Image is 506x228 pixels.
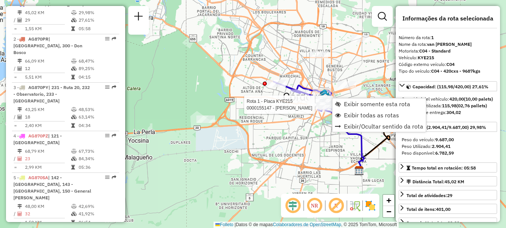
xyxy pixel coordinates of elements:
a: Acercar [383,195,394,206]
font: 89,25% [79,66,94,71]
strong: KYE215 [418,55,434,60]
a: Tempo total en rotación: 05:58 [399,162,497,172]
img: Exibir/Ocultar setores [364,200,376,212]
em: Opções [105,175,110,180]
span: AG870PZ [28,133,48,139]
font: 3 - [13,85,19,90]
td: / [13,65,17,72]
a: Capacidad: (115,98/420,00) 27,61% [399,81,497,91]
li: Exibir somente esta rota [332,98,426,110]
td: / [13,210,17,218]
em: Rota exportada [112,85,116,89]
a: Folleto [215,222,233,227]
div: Atividade não roteirizada - Gallardo David [351,35,370,42]
span: Exibir somente esta rota [344,101,410,107]
div: Peso: (2.904,41/9.687,00) 29,98% [399,133,497,159]
a: Exibir filtros [375,9,390,24]
a: Colaboradores de OpenStreetMap [273,222,341,227]
strong: 9.687,00 [435,137,454,142]
a: Jornada Motorista: 09:00 [399,218,497,228]
i: Total de Atividades [18,156,22,161]
li: Exibir todas as rotas [332,110,426,121]
span: Peso: (2.904,41/9.687,00) 29,98% [414,124,486,130]
img: SAZ AR Cordoba [354,166,364,175]
td: 05:36 [78,164,116,171]
span: | [PERSON_NAME] [45,1,84,7]
i: Tempo total em rota [71,123,75,128]
td: 66,09 KM [25,57,71,65]
div: Atividade não roteirizada - Clau Reyna Morena [310,51,328,58]
div: Total de itens: [407,206,450,213]
td: 04:15 [78,73,116,81]
i: % de utilização do peso [71,107,77,112]
td: = [13,219,17,226]
span: Total de atividades: [407,193,452,198]
i: Tempo total em rota [71,75,75,79]
img: UDC Cordoba [320,89,329,98]
span: + [386,196,391,205]
strong: 420,00 [449,96,464,102]
span: | 142 - [GEOGRAPHIC_DATA], 143 - [GEOGRAPHIC_DATA], 150 - General [PERSON_NAME] [13,175,91,200]
em: Rota exportada [112,133,116,138]
font: 41,92% [79,211,94,216]
span: | [235,222,236,227]
i: Distância Total [18,204,22,209]
div: Atividade não roteirizada - Pablo Miranda [196,115,215,123]
td: 12 [25,65,71,72]
i: % de utilização do peso [71,10,77,15]
i: % de utilização do peso [71,149,77,153]
td: 18 [25,113,71,121]
span: Tempo total en rotación: 05:58 [412,165,476,171]
strong: C04 - Standard [419,48,450,54]
div: Número da rota: [399,34,497,41]
span: | 231 - Ruta 20, 232 - Observatorio, 233 - [GEOGRAPHIC_DATA] [13,85,90,104]
td: 32 [25,210,71,218]
strong: 29 [447,193,452,198]
strong: 2.904,41 [432,143,450,149]
li: Exibir/Ocultar sentido da rota [332,121,426,132]
i: Distância Total [18,149,22,153]
strong: 1 [431,35,434,40]
i: % de utilização da cubagem [71,156,77,161]
div: Atividade não roteirizada - luis rojas [338,81,356,89]
i: % de utilização do peso [71,204,77,209]
td: 06:54 [78,219,116,226]
i: Total de Atividades [18,212,22,216]
span: Capacidad: (115,98/420,00) 27,61% [412,84,488,89]
div: Datos © de mapas , © 2025 TomTom, Microsoft [214,222,399,228]
font: 1 - [13,1,19,7]
font: Peso Utilizado: [402,143,450,149]
td: 29,98% [78,9,116,16]
em: Opções [105,37,110,41]
a: Total de atividades:29 [399,190,497,200]
font: 63,14% [79,114,94,120]
h4: Informações da rota selecionada [399,15,497,22]
i: Total de Atividades [18,18,22,22]
font: 5 - [13,175,19,180]
td: 67,73% [78,148,116,155]
font: Motorista: [399,48,450,54]
i: % de utilização do peso [71,59,77,63]
td: 48,53% [78,106,116,113]
div: Superficie de entrega: [402,109,494,116]
a: Peso: (2.904,41/9.687,00) 29,98% [399,122,497,132]
strong: van [PERSON_NAME] [427,41,472,47]
td: 45,02 KM [25,9,71,16]
i: Total de Atividades [18,66,22,71]
font: Vehículo: [399,55,434,60]
td: 5,51 KM [25,73,71,81]
div: Tipo do veículo: [399,68,497,75]
div: Capacidad: (115,98/420,00) 27,61% [399,93,497,119]
td: = [13,164,17,171]
a: Alejar [383,206,394,217]
i: Tempo total em rota [71,165,75,170]
i: Tempo total em rota [71,26,75,31]
strong: 6.782,59 [435,150,454,156]
strong: 401,00 [436,206,450,212]
i: Tempo total em rota [71,220,75,225]
strong: (02,76 pallets) [456,103,487,108]
td: = [13,25,17,32]
td: / [13,113,17,121]
td: = [13,73,17,81]
img: UDC - Córdoba [320,91,330,101]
